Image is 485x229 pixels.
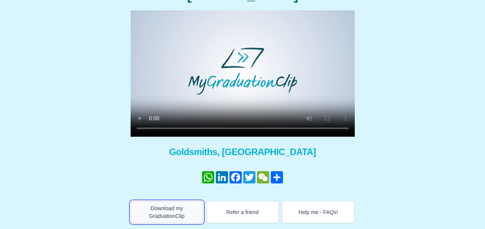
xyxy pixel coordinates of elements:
[270,171,284,183] a: Share
[229,171,242,183] a: Facebook
[242,171,256,183] a: Twitter
[256,171,270,183] a: WeChat
[206,201,279,223] button: Refer a friend
[282,201,354,223] button: Help me - FAQs!
[215,171,229,183] a: LinkedIn
[131,201,203,223] button: Download my GraduationClip
[201,171,215,183] a: WhatsApp
[131,146,355,158] span: Goldsmiths, [GEOGRAPHIC_DATA]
